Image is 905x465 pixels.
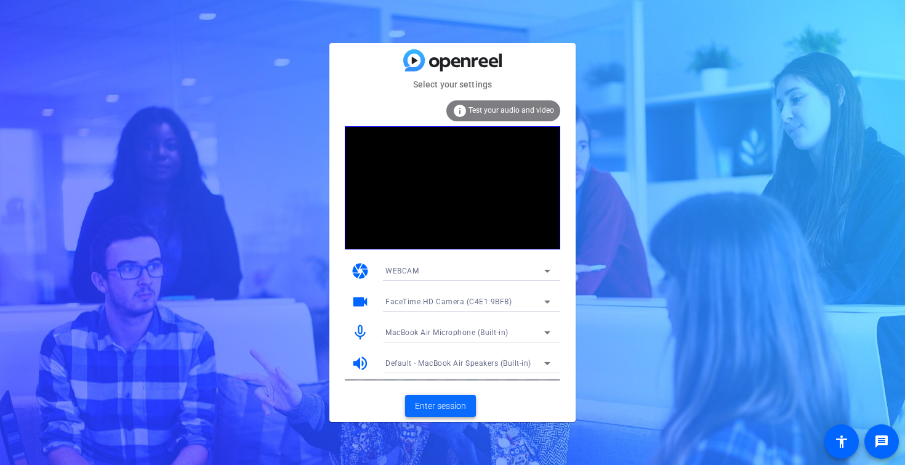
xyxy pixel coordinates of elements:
[351,262,369,280] mat-icon: camera
[415,401,466,411] span: Enter session
[385,328,509,337] span: MacBook Air Microphone (Built-in)
[385,359,531,368] span: Default - MacBook Air Speakers (Built-in)
[351,323,369,342] mat-icon: mic_none
[834,434,849,449] mat-icon: accessibility
[351,293,369,311] mat-icon: videocam
[469,106,554,115] span: Test your audio and video
[405,395,476,417] button: Enter session
[351,354,369,373] mat-icon: volume_up
[452,103,467,118] mat-icon: info
[385,267,419,275] span: WEBCAM
[329,78,576,91] mat-card-subtitle: Select your settings
[385,297,512,306] span: FaceTime HD Camera (C4E1:9BFB)
[874,434,889,449] mat-icon: message
[403,49,502,71] img: blue-gradient.svg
